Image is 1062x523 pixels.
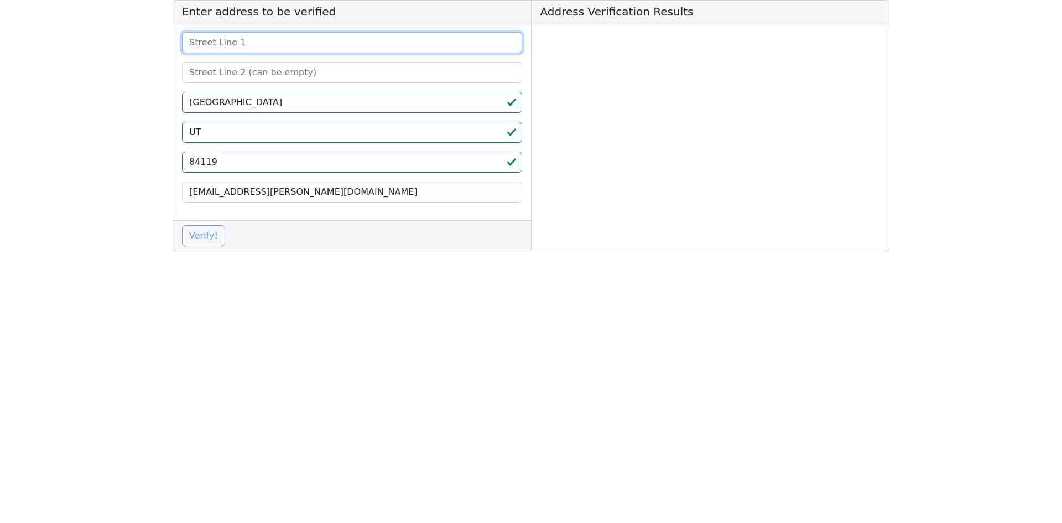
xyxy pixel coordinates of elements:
input: City [182,92,522,113]
input: Street Line 2 (can be empty) [182,62,522,83]
input: Street Line 1 [182,32,522,53]
h5: Enter address to be verified [173,1,531,23]
input: 2-Letter State [182,122,522,143]
h5: Address Verification Results [532,1,889,23]
input: ZIP code 5 or 5+4 [182,152,522,173]
input: Your Email [182,182,522,203]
